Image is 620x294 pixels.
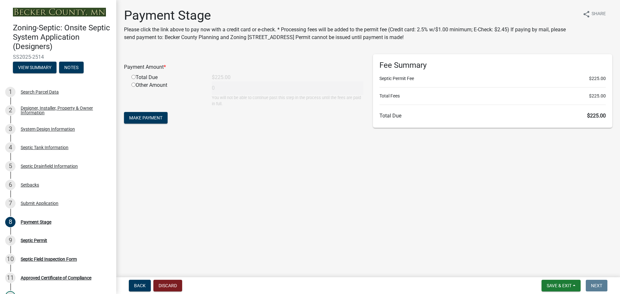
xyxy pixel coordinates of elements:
div: 6 [5,180,15,190]
div: 9 [5,235,15,246]
div: System Design Information [21,127,75,131]
wm-modal-confirm: Summary [13,65,57,70]
div: Septic Field Inspection Form [21,257,77,261]
button: View Summary [13,62,57,73]
button: Back [129,280,151,291]
span: $225.00 [589,75,606,82]
span: Back [134,283,146,288]
div: 1 [5,87,15,97]
h4: Zoning-Septic: Onsite Septic System Application (Designers) [13,23,111,51]
button: Save & Exit [542,280,581,291]
div: Search Parcel Data [21,90,59,94]
span: $225.00 [589,93,606,99]
h1: Payment Stage [124,8,577,23]
div: Designer, Installer, Property & Owner Information [21,106,106,115]
div: Payment Stage [21,220,51,224]
div: 11 [5,273,15,283]
h6: Total Due [379,113,606,119]
p: Please click the link above to pay now with a credit card or e-check. * Processing fees will be a... [124,26,577,41]
div: Septic Drainfield Information [21,164,78,168]
div: 7 [5,198,15,208]
span: $225.00 [587,113,606,119]
div: Payment Amount [119,63,368,71]
h6: Fee Summary [379,61,606,70]
button: shareShare [577,8,611,20]
button: Next [586,280,607,291]
span: SS2025-2514 [13,54,103,60]
button: Make Payment [124,112,168,124]
li: Total Fees [379,93,606,99]
div: Total Due [127,74,207,81]
div: Other Amount [127,81,207,107]
div: 2 [5,105,15,116]
div: 3 [5,124,15,134]
button: Discard [153,280,182,291]
div: 5 [5,161,15,171]
span: Next [591,283,602,288]
div: 10 [5,254,15,264]
div: 8 [5,217,15,227]
span: Make Payment [129,115,162,120]
div: Septic Tank Information [21,145,68,150]
div: Submit Application [21,201,58,206]
wm-modal-confirm: Notes [59,65,84,70]
button: Notes [59,62,84,73]
div: Approved Certificate of Compliance [21,276,91,280]
li: Septic Permit Fee [379,75,606,82]
span: Share [592,10,606,18]
img: Becker County, Minnesota [13,8,106,16]
i: share [583,10,590,18]
div: Septic Permit [21,238,47,243]
span: Save & Exit [547,283,572,288]
div: Setbacks [21,183,39,187]
div: 4 [5,142,15,153]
